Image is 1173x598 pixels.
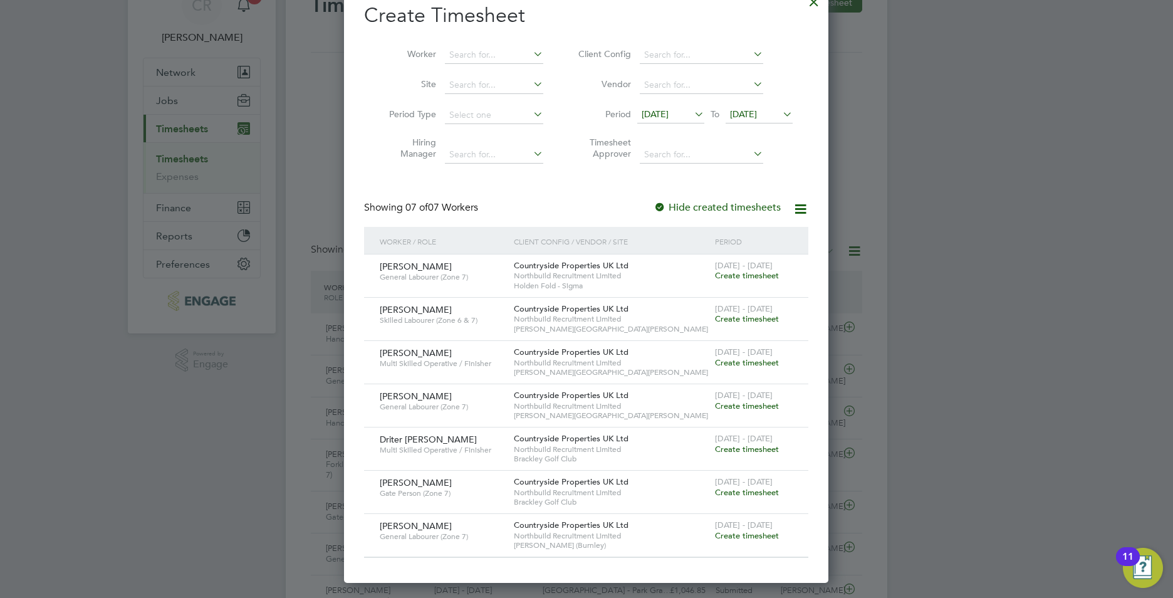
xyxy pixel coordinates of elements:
span: [DATE] - [DATE] [715,303,773,314]
span: Northbuild Recruitment Limited [514,488,709,498]
span: Multi Skilled Operative / Finisher [380,445,504,455]
span: 07 of [405,201,428,214]
div: Showing [364,201,481,214]
span: Brackley Golf Club [514,454,709,464]
label: Worker [380,48,436,60]
span: Create timesheet [715,401,779,411]
span: [DATE] [642,108,669,120]
label: Period [575,108,631,120]
input: Search for... [640,46,763,64]
span: General Labourer (Zone 7) [380,532,504,542]
span: [PERSON_NAME] [380,261,452,272]
div: Period [712,227,796,256]
label: Client Config [575,48,631,60]
span: [PERSON_NAME] [380,520,452,532]
div: Worker / Role [377,227,511,256]
span: [DATE] - [DATE] [715,520,773,530]
span: [PERSON_NAME][GEOGRAPHIC_DATA][PERSON_NAME] [514,411,709,421]
span: General Labourer (Zone 7) [380,272,504,282]
input: Search for... [640,76,763,94]
span: [PERSON_NAME] [380,304,452,315]
span: [DATE] - [DATE] [715,347,773,357]
span: General Labourer (Zone 7) [380,402,504,412]
span: Countryside Properties UK Ltd [514,260,628,271]
span: [DATE] - [DATE] [715,390,773,401]
span: [PERSON_NAME][GEOGRAPHIC_DATA][PERSON_NAME] [514,324,709,334]
span: Northbuild Recruitment Limited [514,444,709,454]
label: Hiring Manager [380,137,436,159]
span: Northbuild Recruitment Limited [514,271,709,281]
div: 11 [1122,557,1134,573]
h2: Create Timesheet [364,3,808,29]
label: Timesheet Approver [575,137,631,159]
span: Countryside Properties UK Ltd [514,347,628,357]
span: Northbuild Recruitment Limited [514,358,709,368]
span: [DATE] - [DATE] [715,260,773,271]
span: [DATE] - [DATE] [715,433,773,444]
span: [DATE] - [DATE] [715,476,773,487]
input: Search for... [445,146,543,164]
span: Countryside Properties UK Ltd [514,433,628,444]
span: Countryside Properties UK Ltd [514,390,628,401]
span: Northbuild Recruitment Limited [514,401,709,411]
span: Create timesheet [715,487,779,498]
div: Client Config / Vendor / Site [511,227,712,256]
span: Countryside Properties UK Ltd [514,303,628,314]
span: Create timesheet [715,444,779,454]
input: Select one [445,107,543,124]
input: Search for... [445,46,543,64]
label: Hide created timesheets [654,201,781,214]
span: Create timesheet [715,313,779,324]
span: Countryside Properties UK Ltd [514,476,628,487]
span: Skilled Labourer (Zone 6 & 7) [380,315,504,325]
label: Site [380,78,436,90]
span: Northbuild Recruitment Limited [514,531,709,541]
button: Open Resource Center, 11 new notifications [1123,548,1163,588]
span: Gate Person (Zone 7) [380,488,504,498]
span: [PERSON_NAME] (Burnley) [514,540,709,550]
span: Multi Skilled Operative / Finisher [380,359,504,369]
span: [PERSON_NAME] [380,477,452,488]
span: [PERSON_NAME] [380,391,452,402]
span: 07 Workers [405,201,478,214]
span: Northbuild Recruitment Limited [514,314,709,324]
span: [PERSON_NAME][GEOGRAPHIC_DATA][PERSON_NAME] [514,367,709,377]
span: Create timesheet [715,270,779,281]
label: Vendor [575,78,631,90]
span: Countryside Properties UK Ltd [514,520,628,530]
span: [DATE] [730,108,757,120]
input: Search for... [640,146,763,164]
input: Search for... [445,76,543,94]
span: [PERSON_NAME] [380,347,452,359]
span: Create timesheet [715,530,779,541]
span: Create timesheet [715,357,779,368]
label: Period Type [380,108,436,120]
span: Brackley Golf Club [514,497,709,507]
span: Holden Fold - Sigma [514,281,709,291]
span: Driter [PERSON_NAME] [380,434,477,445]
span: To [707,106,723,122]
